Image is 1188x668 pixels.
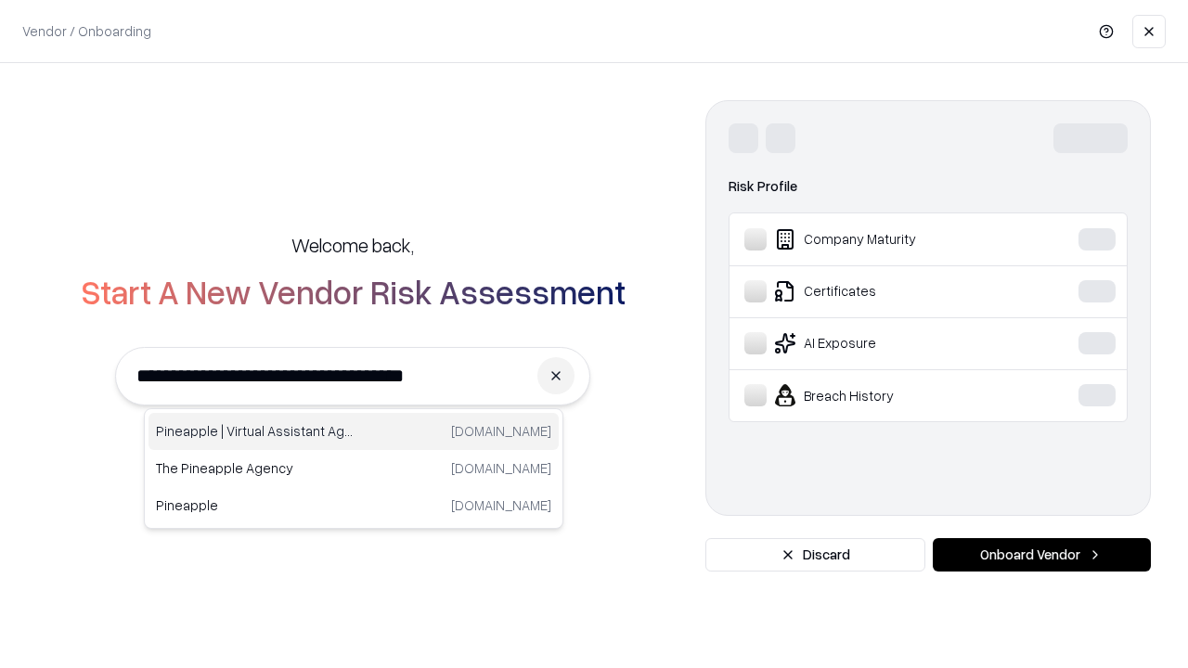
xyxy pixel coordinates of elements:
div: Company Maturity [744,228,1022,250]
p: The Pineapple Agency [156,458,354,478]
h5: Welcome back, [291,232,414,258]
button: Onboard Vendor [933,538,1151,572]
p: [DOMAIN_NAME] [451,421,551,441]
div: AI Exposure [744,332,1022,354]
p: Pineapple [156,495,354,515]
div: Certificates [744,280,1022,302]
div: Breach History [744,384,1022,406]
p: Pineapple | Virtual Assistant Agency [156,421,354,441]
p: [DOMAIN_NAME] [451,458,551,478]
div: Suggestions [144,408,563,529]
p: [DOMAIN_NAME] [451,495,551,515]
p: Vendor / Onboarding [22,21,151,41]
button: Discard [705,538,925,572]
div: Risk Profile [729,175,1128,198]
h2: Start A New Vendor Risk Assessment [81,273,626,310]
